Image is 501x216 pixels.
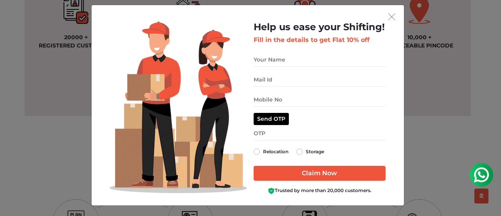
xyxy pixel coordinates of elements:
[263,147,288,156] label: Relocation
[254,127,386,140] input: OTP
[268,187,275,194] img: Boxigo Customer Shield
[8,8,23,24] img: whatsapp-icon.svg
[306,147,324,156] label: Storage
[110,22,247,193] img: Lead Welcome Image
[254,22,386,33] h2: Help us ease your Shifting!
[388,13,395,20] img: exit
[254,187,386,194] div: Trusted by more than 20,000 customers.
[254,53,386,67] input: Your Name
[254,73,386,87] input: Mail Id
[254,93,386,107] input: Mobile No
[254,166,386,181] input: Claim Now
[254,113,289,125] button: Send OTP
[254,36,386,44] h3: Fill in the details to get Flat 10% off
